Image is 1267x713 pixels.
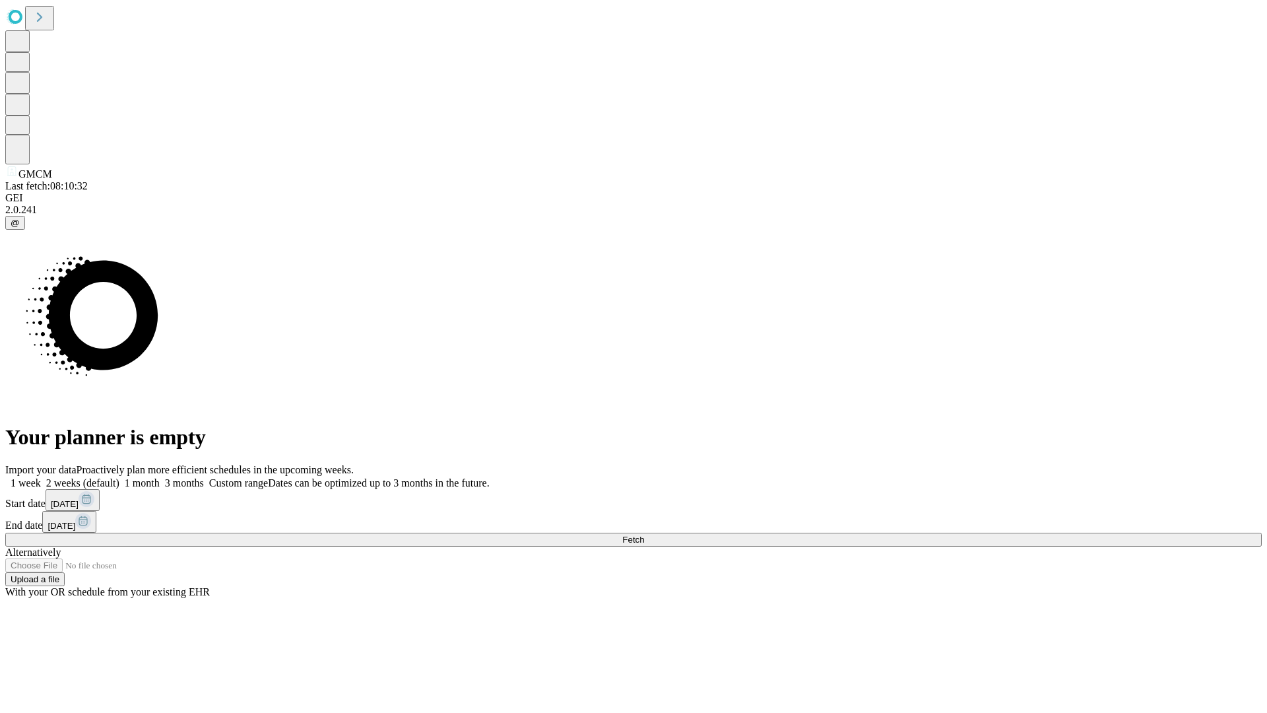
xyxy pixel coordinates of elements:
[77,464,354,475] span: Proactively plan more efficient schedules in the upcoming weeks.
[268,477,489,489] span: Dates can be optimized up to 3 months in the future.
[5,572,65,586] button: Upload a file
[51,499,79,509] span: [DATE]
[209,477,268,489] span: Custom range
[125,477,160,489] span: 1 month
[5,180,88,191] span: Last fetch: 08:10:32
[5,425,1262,450] h1: Your planner is empty
[11,477,41,489] span: 1 week
[48,521,75,531] span: [DATE]
[11,218,20,228] span: @
[5,204,1262,216] div: 2.0.241
[46,489,100,511] button: [DATE]
[5,489,1262,511] div: Start date
[18,168,52,180] span: GMCM
[5,547,61,558] span: Alternatively
[42,511,96,533] button: [DATE]
[5,192,1262,204] div: GEI
[46,477,119,489] span: 2 weeks (default)
[5,511,1262,533] div: End date
[5,464,77,475] span: Import your data
[5,533,1262,547] button: Fetch
[622,535,644,545] span: Fetch
[5,586,210,597] span: With your OR schedule from your existing EHR
[5,216,25,230] button: @
[165,477,204,489] span: 3 months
